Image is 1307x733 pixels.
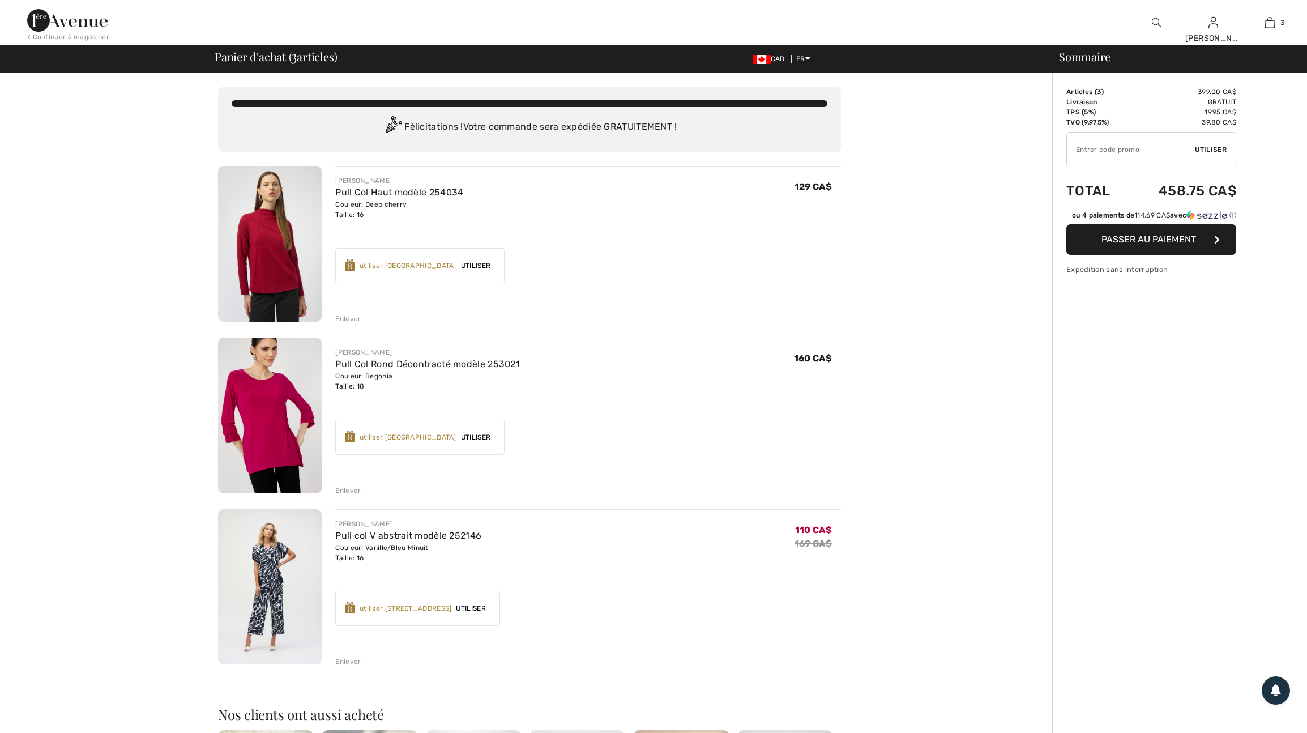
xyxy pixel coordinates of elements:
img: Pull Col Haut modèle 254034 [218,166,322,322]
a: 3 [1242,16,1297,29]
img: Pull col V abstrait modèle 252146 [218,509,322,665]
div: ou 4 paiements de avec [1072,210,1236,220]
div: Expédition sans interruption [1066,264,1236,275]
td: Gratuit [1127,97,1236,107]
span: FR [796,55,810,63]
td: 399.00 CA$ [1127,87,1236,97]
span: 110 CA$ [795,525,832,535]
span: 3 [1280,18,1284,28]
div: utiliser [STREET_ADDRESS] [360,603,452,613]
a: Pull Col Haut modèle 254034 [335,187,463,198]
span: 3 [292,48,297,63]
img: recherche [1152,16,1161,29]
div: Couleur: Begonia Taille: 18 [335,371,520,391]
img: Reward-Logo.svg [345,259,355,271]
a: Se connecter [1208,17,1218,28]
td: 458.75 CA$ [1127,172,1236,210]
td: 19.95 CA$ [1127,107,1236,117]
img: Canadian Dollar [753,55,771,64]
div: [PERSON_NAME] [335,519,481,529]
div: [PERSON_NAME] [1185,32,1241,44]
img: Sezzle [1186,210,1227,220]
div: utiliser [GEOGRAPHIC_DATA] [360,432,456,442]
a: Pull Col Rond Décontracté modèle 253021 [335,359,520,369]
span: Utiliser [456,261,495,271]
img: Mes infos [1208,16,1218,29]
div: ou 4 paiements de114.69 CA$avecSezzle Cliquez pour en savoir plus sur Sezzle [1066,210,1236,224]
td: Total [1066,172,1127,210]
span: Utiliser [451,603,490,613]
button: Passer au paiement [1066,224,1236,255]
s: 169 CA$ [795,538,832,549]
img: Mon panier [1265,16,1275,29]
span: Utiliser [456,432,495,442]
div: < Continuer à magasiner [27,32,109,42]
div: utiliser [GEOGRAPHIC_DATA] [360,261,456,271]
img: Reward-Logo.svg [345,602,355,613]
td: Articles ( ) [1066,87,1127,97]
div: Couleur: Vanille/Bleu Minuit Taille: 16 [335,543,481,563]
div: [PERSON_NAME] [335,347,520,357]
img: Reward-Logo.svg [345,431,355,442]
div: Couleur: Deep cherry Taille: 16 [335,199,463,220]
span: 160 CA$ [794,353,832,364]
h2: Nos clients ont aussi acheté [218,708,841,721]
img: 1ère Avenue [27,9,108,32]
div: Enlever [335,314,361,324]
div: Enlever [335,485,361,496]
input: Code promo [1067,133,1195,167]
img: Pull Col Rond Décontracté modèle 253021 [218,338,322,493]
div: Félicitations ! Votre commande sera expédiée GRATUITEMENT ! [232,116,827,139]
div: Enlever [335,657,361,667]
span: CAD [753,55,789,63]
span: Passer au paiement [1101,234,1196,245]
td: 39.80 CA$ [1127,117,1236,127]
span: 114.69 CA$ [1134,211,1170,219]
div: Sommaire [1045,51,1300,62]
span: Panier d'achat ( articles) [215,51,337,62]
span: Utiliser [1195,144,1227,155]
td: Livraison [1066,97,1127,107]
img: Congratulation2.svg [382,116,404,139]
div: [PERSON_NAME] [335,176,463,186]
td: TVQ (9.975%) [1066,117,1127,127]
span: 3 [1097,88,1101,96]
a: Pull col V abstrait modèle 252146 [335,530,481,541]
span: 129 CA$ [795,181,832,192]
td: TPS (5%) [1066,107,1127,117]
